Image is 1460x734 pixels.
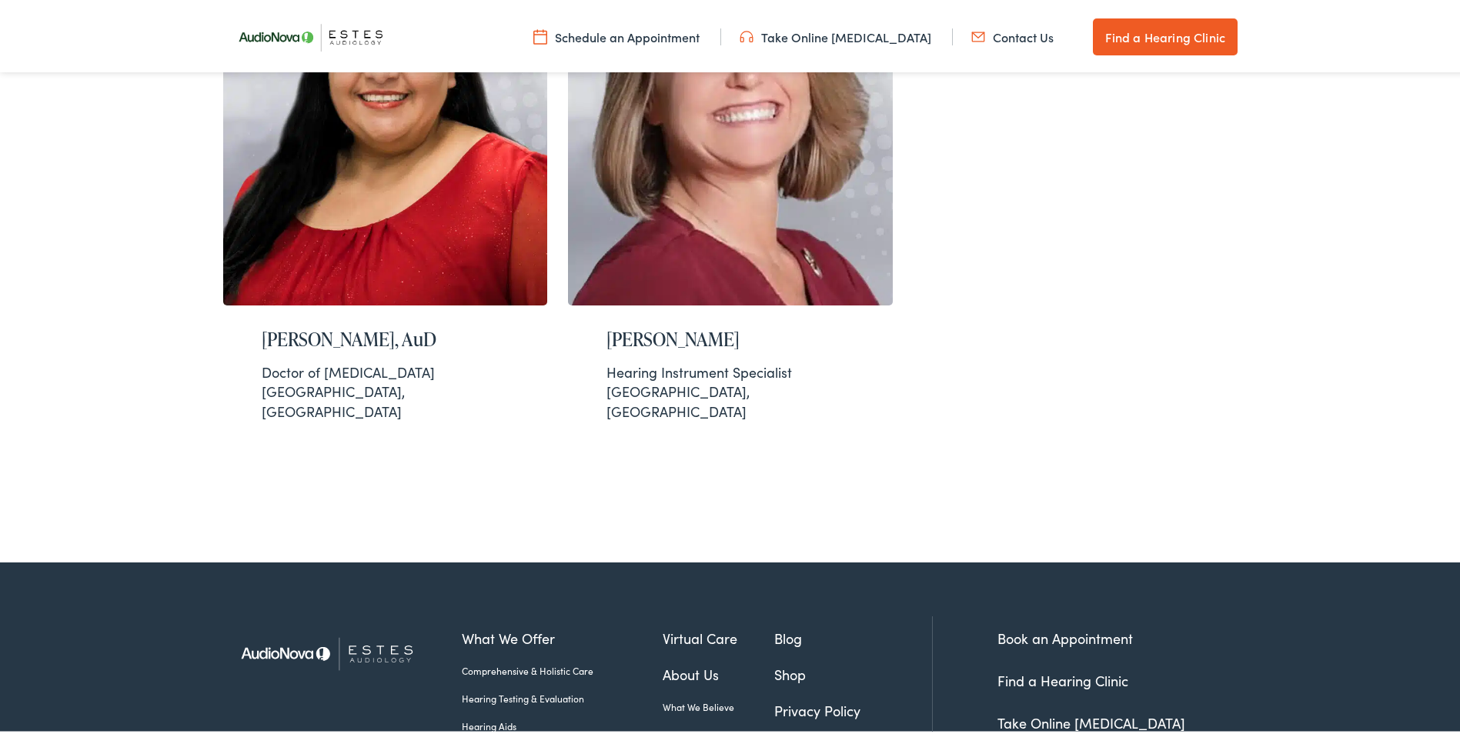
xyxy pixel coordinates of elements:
div: [GEOGRAPHIC_DATA], [GEOGRAPHIC_DATA] [262,359,509,418]
a: Find a Hearing Clinic [1093,15,1238,52]
img: utility icon [533,25,547,42]
img: utility icon [740,25,753,42]
h2: [PERSON_NAME] [606,325,854,348]
a: What We Offer [462,625,663,646]
a: Shop [774,661,932,682]
a: Contact Us [971,25,1054,42]
img: Estes Audiology [228,613,439,688]
a: Book an Appointment [997,626,1133,645]
a: Hearing Aids [462,716,663,730]
div: Hearing Instrument Specialist [606,359,854,379]
div: Doctor of [MEDICAL_DATA] [262,359,509,379]
a: Take Online [MEDICAL_DATA] [997,710,1185,729]
a: Virtual Care [663,625,775,646]
a: Schedule an Appointment [533,25,700,42]
h2: [PERSON_NAME], AuD [262,325,509,348]
img: utility icon [971,25,985,42]
a: About Us [663,661,775,682]
a: Find a Hearing Clinic [997,668,1128,687]
a: Take Online [MEDICAL_DATA] [740,25,931,42]
a: Privacy Policy [774,697,932,718]
a: Hearing Testing & Evaluation [462,689,663,702]
div: [GEOGRAPHIC_DATA], [GEOGRAPHIC_DATA] [606,359,854,418]
a: Blog [774,625,932,646]
a: What We Believe [663,697,775,711]
a: Comprehensive & Holistic Care [462,661,663,675]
